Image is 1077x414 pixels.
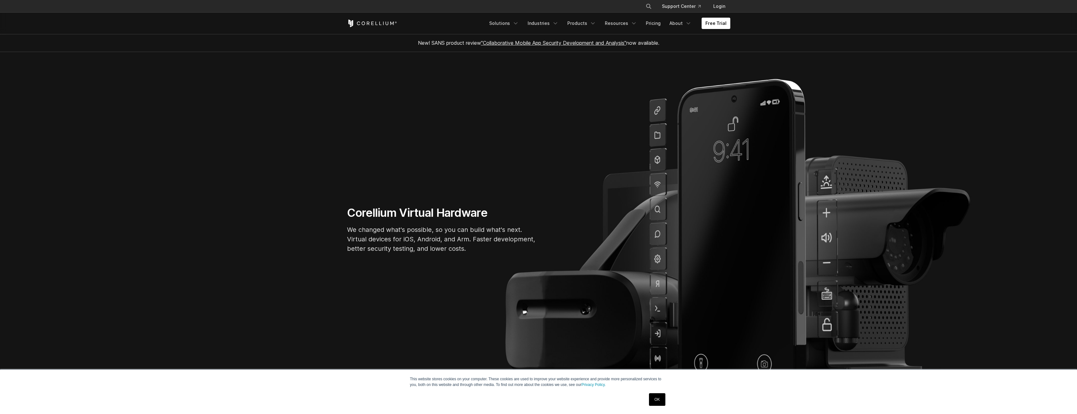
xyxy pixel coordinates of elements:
[643,1,654,12] button: Search
[481,40,626,46] a: "Collaborative Mobile App Security Development and Analysis"
[418,40,659,46] span: New! SANS product review now available.
[347,20,397,27] a: Corellium Home
[649,393,665,406] a: OK
[524,18,562,29] a: Industries
[601,18,641,29] a: Resources
[347,206,536,220] h1: Corellium Virtual Hardware
[657,1,706,12] a: Support Center
[666,18,695,29] a: About
[485,18,730,29] div: Navigation Menu
[485,18,523,29] a: Solutions
[702,18,730,29] a: Free Trial
[410,376,667,388] p: This website stores cookies on your computer. These cookies are used to improve your website expe...
[638,1,730,12] div: Navigation Menu
[582,382,606,387] a: Privacy Policy.
[347,225,536,253] p: We changed what's possible, so you can build what's next. Virtual devices for iOS, Android, and A...
[642,18,664,29] a: Pricing
[708,1,730,12] a: Login
[564,18,600,29] a: Products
